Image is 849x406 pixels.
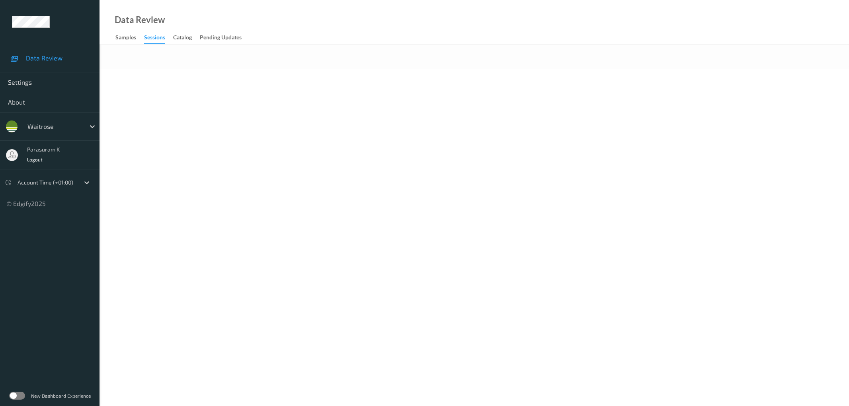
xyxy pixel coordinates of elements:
a: Pending Updates [200,32,250,43]
div: Samples [115,33,136,43]
div: Sessions [144,33,165,44]
a: Catalog [173,32,200,43]
a: Samples [115,32,144,43]
div: Catalog [173,33,192,43]
div: Pending Updates [200,33,242,43]
div: Data Review [115,16,165,24]
a: Sessions [144,32,173,44]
